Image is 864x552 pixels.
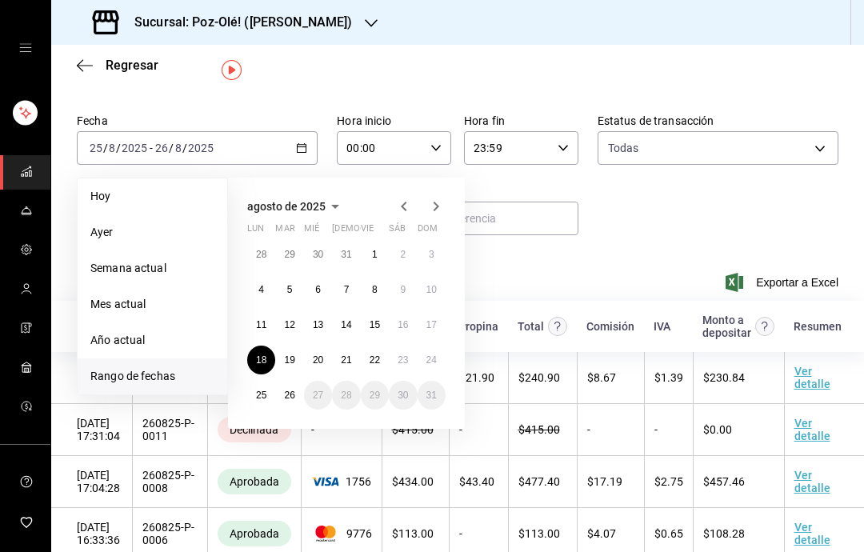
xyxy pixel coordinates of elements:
abbr: 27 de agosto de 2025 [313,390,323,401]
button: 22 de agosto de 2025 [361,346,389,374]
span: $ 0.65 [654,527,683,540]
div: Resumen [794,320,842,333]
button: 6 de agosto de 2025 [304,275,332,304]
abbr: 18 de agosto de 2025 [256,354,266,366]
td: 260825-P-0008 [132,456,207,508]
abbr: 9 de agosto de 2025 [400,284,406,295]
abbr: martes [275,223,294,240]
div: Comisión [586,320,634,333]
abbr: 28 de julio de 2025 [256,249,266,260]
span: - [150,142,153,154]
label: Hora inicio [337,115,451,126]
abbr: 1 de agosto de 2025 [372,249,378,260]
abbr: 6 de agosto de 2025 [315,284,321,295]
abbr: 26 de agosto de 2025 [284,390,294,401]
abbr: 25 de agosto de 2025 [256,390,266,401]
button: 28 de julio de 2025 [247,240,275,269]
abbr: 11 de agosto de 2025 [256,319,266,330]
button: Exportar a Excel [729,273,838,292]
button: 8 de agosto de 2025 [361,275,389,304]
button: 13 de agosto de 2025 [304,310,332,339]
span: / [103,142,108,154]
button: 1 de agosto de 2025 [361,240,389,269]
span: 1756 [311,475,372,488]
abbr: jueves [332,223,426,240]
abbr: 16 de agosto de 2025 [398,319,408,330]
td: - [577,404,644,456]
div: Transacciones declinadas por el banco emisor. No se hace ningún cargo al tarjetahabiente ni al co... [218,417,291,442]
button: 29 de agosto de 2025 [361,381,389,410]
span: Todas [608,140,639,156]
div: Transacciones cobradas de manera exitosa. [218,469,291,494]
span: $ 230.84 [703,371,745,384]
abbr: 5 de agosto de 2025 [287,284,293,295]
svg: Este es el monto resultante del total pagado menos comisión e IVA. Esta será la parte que se depo... [755,317,774,336]
button: 18 de agosto de 2025 [247,346,275,374]
abbr: viernes [361,223,374,240]
button: open drawer [19,42,32,54]
span: $ 43.40 [459,475,494,488]
button: 27 de agosto de 2025 [304,381,332,410]
div: Monto a depositar [702,314,751,339]
span: Ayer [90,224,214,241]
span: Rango de fechas [90,368,214,385]
abbr: 20 de agosto de 2025 [313,354,323,366]
abbr: 30 de agosto de 2025 [398,390,408,401]
span: $ 17.19 [587,475,622,488]
input: -- [174,142,182,154]
abbr: domingo [418,223,438,240]
abbr: 28 de agosto de 2025 [341,390,351,401]
button: 16 de agosto de 2025 [389,310,417,339]
abbr: miércoles [304,223,319,240]
abbr: 7 de agosto de 2025 [344,284,350,295]
button: 30 de agosto de 2025 [389,381,417,410]
span: agosto de 2025 [247,200,326,213]
abbr: 17 de agosto de 2025 [426,319,437,330]
button: 17 de agosto de 2025 [418,310,446,339]
button: 4 de agosto de 2025 [247,275,275,304]
a: Ver detalle [794,417,830,442]
span: Año actual [90,332,214,349]
input: ---- [121,142,148,154]
span: Aprobada [223,475,286,488]
button: 31 de agosto de 2025 [418,381,446,410]
span: / [182,142,187,154]
span: Hoy [90,188,214,205]
td: [DATE] 18:54:52 [51,352,132,404]
span: $ 2.75 [654,475,683,488]
button: 2 de agosto de 2025 [389,240,417,269]
abbr: 13 de agosto de 2025 [313,319,323,330]
abbr: 15 de agosto de 2025 [370,319,380,330]
input: -- [108,142,116,154]
abbr: sábado [389,223,406,240]
button: 7 de agosto de 2025 [332,275,360,304]
abbr: 31 de julio de 2025 [341,249,351,260]
button: 26 de agosto de 2025 [275,381,303,410]
button: 28 de agosto de 2025 [332,381,360,410]
td: [DATE] 17:04:28 [51,456,132,508]
img: Tooltip marker [222,60,242,80]
button: 30 de julio de 2025 [304,240,332,269]
button: 24 de agosto de 2025 [418,346,446,374]
abbr: 21 de agosto de 2025 [341,354,351,366]
td: [DATE] 17:31:04 [51,404,132,456]
button: 29 de julio de 2025 [275,240,303,269]
span: $ 457.46 [703,475,745,488]
span: Regresar [106,58,158,73]
abbr: 12 de agosto de 2025 [284,319,294,330]
span: 9776 [311,526,372,542]
svg: Este monto equivale al total pagado por el comensal antes de aplicar Comisión e IVA. [548,317,567,336]
td: 260825-P-0011 [132,404,207,456]
span: Semana actual [90,260,214,277]
h3: Sucursal: Poz-Olé! ([PERSON_NAME]) [122,13,352,32]
button: 10 de agosto de 2025 [418,275,446,304]
span: $ 434.00 [392,475,434,488]
div: IVA [654,320,670,333]
button: 23 de agosto de 2025 [389,346,417,374]
button: 14 de agosto de 2025 [332,310,360,339]
abbr: 24 de agosto de 2025 [426,354,437,366]
abbr: lunes [247,223,264,240]
span: $ 4.07 [587,527,616,540]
